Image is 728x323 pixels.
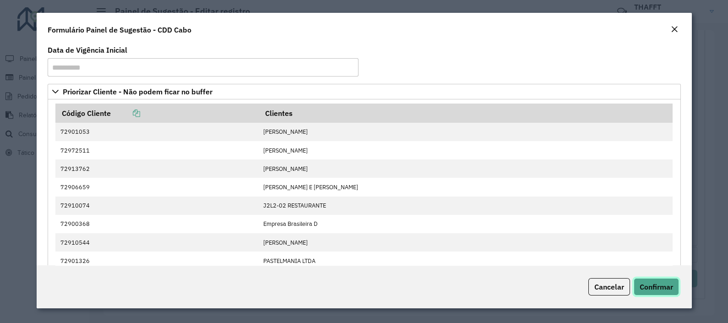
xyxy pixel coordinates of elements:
[259,215,673,233] td: Empresa Brasileira D
[48,84,681,99] a: Priorizar Cliente - Não podem ficar no buffer
[55,197,259,215] td: 72910074
[48,24,191,35] h4: Formulário Painel de Sugestão - CDD Cabo
[668,24,681,36] button: Close
[634,278,679,296] button: Confirmar
[594,282,624,291] span: Cancelar
[640,282,673,291] span: Confirmar
[55,141,259,159] td: 72972511
[259,233,673,252] td: [PERSON_NAME]
[55,159,259,178] td: 72913762
[259,159,673,178] td: [PERSON_NAME]
[55,104,259,123] th: Código Cliente
[259,104,673,123] th: Clientes
[259,252,673,270] td: PASTELMANIA LTDA
[63,88,212,95] span: Priorizar Cliente - Não podem ficar no buffer
[48,44,127,55] label: Data de Vigência Inicial
[55,178,259,196] td: 72906659
[259,123,673,141] td: [PERSON_NAME]
[259,178,673,196] td: [PERSON_NAME] E [PERSON_NAME]
[259,141,673,159] td: [PERSON_NAME]
[55,215,259,233] td: 72900368
[588,278,630,296] button: Cancelar
[55,123,259,141] td: 72901053
[111,109,140,118] a: Copiar
[259,197,673,215] td: J2L2-02 RESTAURANTE
[55,233,259,252] td: 72910544
[671,26,678,33] em: Fechar
[55,252,259,270] td: 72901326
